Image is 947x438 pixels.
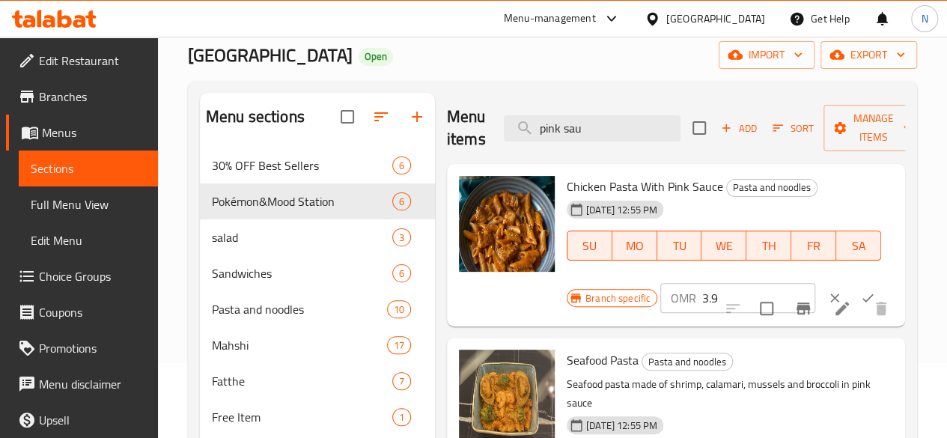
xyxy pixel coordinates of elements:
[504,10,596,28] div: Menu-management
[842,235,875,257] span: SA
[567,231,612,261] button: SU
[359,50,393,63] span: Open
[19,150,158,186] a: Sections
[6,258,158,294] a: Choice Groups
[388,302,410,317] span: 10
[663,235,696,257] span: TU
[769,117,817,140] button: Sort
[6,366,158,402] a: Menu disclaimer
[6,330,158,366] a: Promotions
[212,192,392,210] span: Pokémon&Mood Station
[387,300,411,318] div: items
[212,336,387,354] span: Mahshi
[392,192,411,210] div: items
[393,374,410,389] span: 7
[459,176,555,272] img: Chicken Pasta With Pink Sauce
[835,109,912,147] span: Manage items
[851,282,884,314] button: ok
[726,179,817,197] div: Pasta and noodles
[188,38,353,72] span: [GEOGRAPHIC_DATA]
[6,79,158,115] a: Branches
[39,267,146,285] span: Choice Groups
[212,156,392,174] span: 30% OFF Best Sellers
[719,41,814,69] button: import
[836,231,881,261] button: SA
[6,115,158,150] a: Menus
[818,282,851,314] button: clear
[567,175,723,198] span: Chicken Pasta With Pink Sauce
[212,300,387,318] span: Pasta and noodles
[393,195,410,209] span: 6
[39,52,146,70] span: Edit Restaurant
[580,203,663,217] span: [DATE] 12:55 PM
[727,179,817,196] span: Pasta and noodles
[6,43,158,79] a: Edit Restaurant
[212,408,392,426] span: Free Item
[579,291,657,305] span: Branch specific
[200,183,435,219] div: Pokémon&Mood Station6
[392,408,411,426] div: items
[200,327,435,363] div: Mahshi17
[657,231,702,261] button: TU
[388,338,410,353] span: 17
[823,105,924,151] button: Manage items
[719,120,759,137] span: Add
[393,410,410,425] span: 1
[671,289,696,307] p: OMR
[820,41,917,69] button: export
[573,235,606,257] span: SU
[200,399,435,435] div: Free Item1
[393,159,410,173] span: 6
[6,402,158,438] a: Upsell
[6,294,158,330] a: Coupons
[39,411,146,429] span: Upsell
[39,88,146,106] span: Branches
[39,303,146,321] span: Coupons
[642,353,733,371] div: Pasta and noodles
[200,363,435,399] div: Fatthe7
[447,106,486,150] h2: Menu items
[504,115,680,142] input: search
[212,372,392,390] span: Fatthe
[797,235,830,257] span: FR
[863,291,899,326] button: delete
[31,159,146,177] span: Sections
[393,231,410,245] span: 3
[200,255,435,291] div: Sandwiches6
[832,46,905,64] span: export
[200,147,435,183] div: 30% OFF Best Sellers6
[31,231,146,249] span: Edit Menu
[31,195,146,213] span: Full Menu View
[791,231,836,261] button: FR
[392,156,411,174] div: items
[212,228,392,246] span: salad
[567,349,639,371] span: Seafood Pasta
[746,231,791,261] button: TH
[567,375,881,413] p: Seafood pasta made of shrimp, calamari, mussels and broccoli in pink sauce
[612,231,657,261] button: MO
[19,222,158,258] a: Edit Menu
[392,264,411,282] div: items
[618,235,651,257] span: MO
[921,10,928,27] span: N
[752,235,785,257] span: TH
[707,235,740,257] span: WE
[642,353,732,371] span: Pasta and noodles
[773,120,814,137] span: Sort
[206,106,305,128] h2: Menu sections
[392,372,411,390] div: items
[715,117,763,140] button: Add
[42,124,146,142] span: Menus
[212,264,392,282] span: Sandwiches
[666,10,765,27] div: [GEOGRAPHIC_DATA]
[701,231,746,261] button: WE
[19,186,158,222] a: Full Menu View
[731,46,803,64] span: import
